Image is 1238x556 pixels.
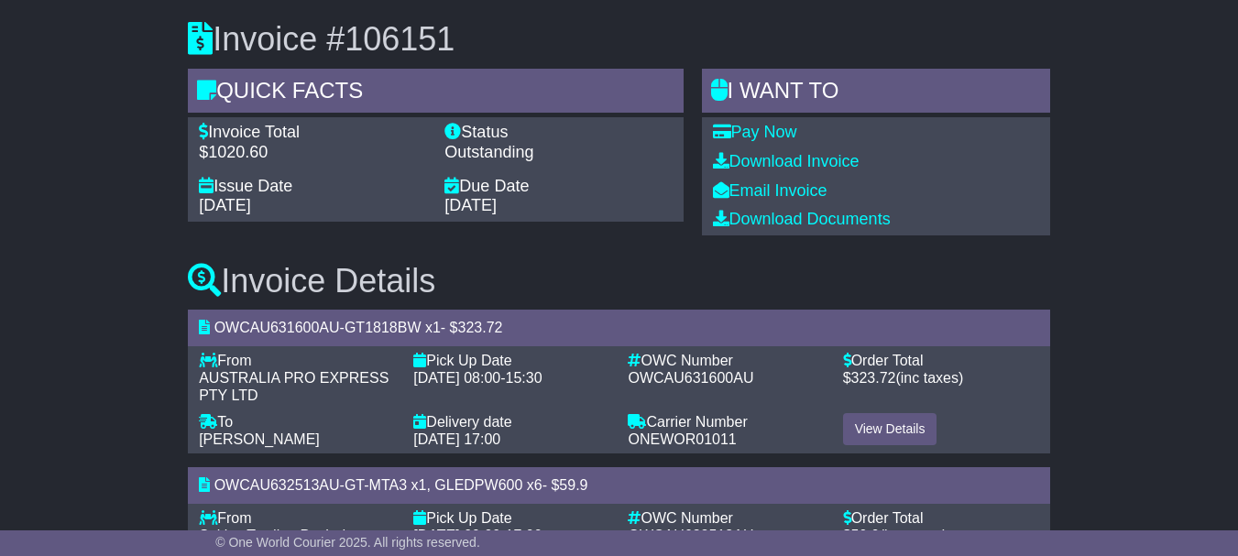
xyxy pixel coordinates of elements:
[843,352,1039,369] div: Order Total
[628,431,736,447] span: ONEWOR01011
[444,196,672,216] div: [DATE]
[713,210,891,228] a: Download Documents
[345,320,441,335] span: GT1818BW x1
[188,467,1050,503] div: - - $
[506,528,542,543] span: 17:00
[444,123,672,143] div: Status
[628,352,824,369] div: OWC Number
[214,477,340,493] span: OWCAU632513AU
[199,143,426,163] div: $1020.60
[413,431,500,447] span: [DATE] 17:00
[628,528,753,543] span: OWCAU632513AU
[413,413,609,431] div: Delivery date
[843,413,937,445] a: View Details
[413,509,609,527] div: Pick Up Date
[413,352,609,369] div: Pick Up Date
[851,370,896,386] span: 323.72
[628,413,824,431] div: Carrier Number
[444,177,672,197] div: Due Date
[628,509,824,527] div: OWC Number
[215,535,480,550] span: © One World Courier 2025. All rights reserved.
[843,527,1039,544] div: $ (inc taxes)
[188,310,1050,345] div: - - $
[713,181,827,200] a: Email Invoice
[188,21,1050,58] h3: Invoice #106151
[199,177,426,197] div: Issue Date
[843,369,1039,387] div: $ (inc taxes)
[199,528,345,543] span: Sokisa Trading Pty Ltd
[188,263,1050,300] h3: Invoice Details
[199,509,395,527] div: From
[713,152,860,170] a: Download Invoice
[413,527,609,544] div: -
[702,69,1050,118] div: I WANT to
[345,477,542,493] span: GT-MTA3 x1, GLEDPW600 x6
[199,196,426,216] div: [DATE]
[413,370,500,386] span: [DATE] 08:00
[458,320,503,335] span: 323.72
[413,528,500,543] span: [DATE] 09:00
[628,370,753,386] span: OWCAU631600AU
[214,320,340,335] span: OWCAU631600AU
[851,528,880,543] span: 59.9
[413,369,609,387] div: -
[199,123,426,143] div: Invoice Total
[199,413,395,431] div: To
[444,143,672,163] div: Outstanding
[713,123,797,141] a: Pay Now
[559,477,587,493] span: 59.9
[199,352,395,369] div: From
[843,509,1039,527] div: Order Total
[506,370,542,386] span: 15:30
[188,69,683,118] div: Quick Facts
[199,370,389,403] span: AUSTRALIA PRO EXPRESS PTY LTD
[199,431,320,447] span: [PERSON_NAME]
